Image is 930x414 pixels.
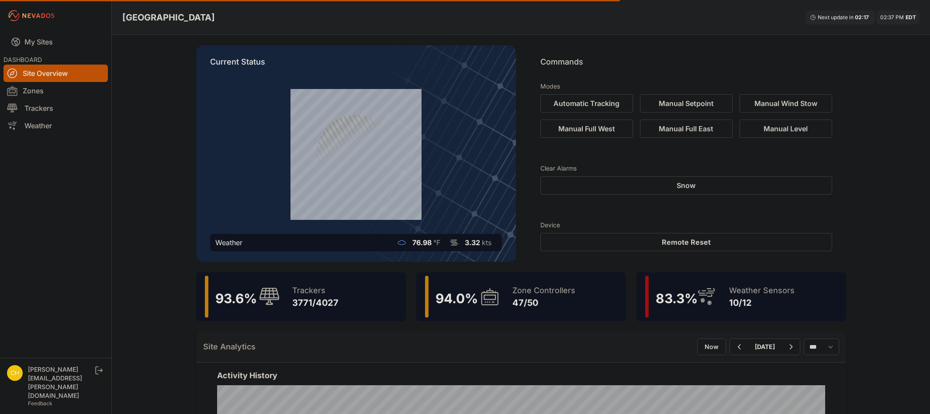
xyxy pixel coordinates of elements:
div: 47/50 [512,297,575,309]
button: Manual Full East [640,120,733,138]
span: 94.0 % [436,291,478,306]
h3: [GEOGRAPHIC_DATA] [122,11,215,24]
a: Trackers [3,99,108,117]
a: 93.6%Trackers3771/4027 [196,272,406,321]
div: 02 : 17 [855,14,871,21]
button: Manual Full West [540,120,633,138]
div: 3771/4027 [292,297,339,309]
span: kts [482,238,491,247]
span: DASHBOARD [3,56,42,63]
a: 83.3%Weather Sensors10/12 [636,272,846,321]
a: Feedback [28,400,52,407]
span: 83.3 % [656,291,698,306]
h2: Site Analytics [203,341,256,353]
div: [PERSON_NAME][EMAIL_ADDRESS][PERSON_NAME][DOMAIN_NAME] [28,365,93,400]
a: 94.0%Zone Controllers47/50 [416,272,626,321]
div: Weather Sensors [729,284,795,297]
div: Zone Controllers [512,284,575,297]
p: Commands [540,56,832,75]
div: 10/12 [729,297,795,309]
h3: Modes [540,82,560,91]
button: [DATE] [748,339,782,355]
button: Manual Level [740,120,832,138]
span: 76.98 [412,238,432,247]
nav: Breadcrumb [122,6,215,29]
a: My Sites [3,31,108,52]
button: Automatic Tracking [540,94,633,113]
h2: Activity History [217,370,825,382]
img: Nevados [7,9,56,23]
span: 93.6 % [215,291,257,306]
span: EDT [906,14,916,21]
span: 3.32 [465,238,480,247]
span: Next update in [818,14,854,21]
div: Weather [215,237,242,248]
button: Now [697,339,726,355]
span: °F [433,238,440,247]
button: Remote Reset [540,233,832,251]
button: Manual Setpoint [640,94,733,113]
p: Current Status [210,56,502,75]
a: Zones [3,82,108,99]
button: Snow [540,176,832,195]
h3: Device [540,221,832,229]
a: Site Overview [3,65,108,82]
span: 02:37 PM [880,14,904,21]
img: chris.young@nevados.solar [7,365,23,381]
a: Weather [3,117,108,134]
div: Trackers [292,284,339,297]
button: Manual Wind Stow [740,94,832,113]
h3: Clear Alarms [540,164,832,173]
